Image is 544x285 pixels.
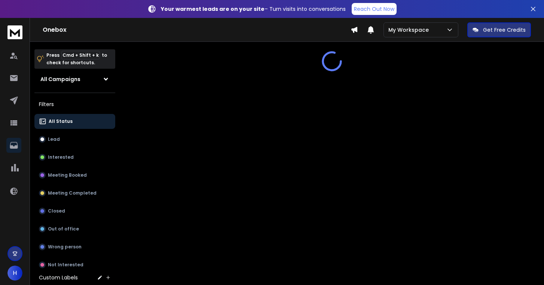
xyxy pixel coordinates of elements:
[354,5,394,13] p: Reach Out Now
[48,190,97,196] p: Meeting Completed
[161,5,265,13] strong: Your warmest leads are on your site
[48,136,60,142] p: Lead
[388,26,432,34] p: My Workspace
[34,239,115,254] button: Wrong person
[48,244,82,250] p: Wrong person
[48,262,83,268] p: Not Interested
[34,72,115,87] button: All Campaigns
[161,5,346,13] p: – Turn visits into conversations
[48,226,79,232] p: Out of office
[61,51,100,59] span: Cmd + Shift + k
[467,22,531,37] button: Get Free Credits
[34,114,115,129] button: All Status
[34,99,115,109] h3: Filters
[34,204,115,219] button: Closed
[34,222,115,236] button: Out of office
[48,154,74,160] p: Interested
[39,274,78,281] h3: Custom Labels
[352,3,397,15] a: Reach Out Now
[7,25,22,39] img: logo
[48,172,87,178] p: Meeting Booked
[7,266,22,281] button: H
[34,132,115,147] button: Lead
[34,150,115,165] button: Interested
[49,118,73,124] p: All Status
[40,75,80,83] h1: All Campaigns
[34,257,115,272] button: Not Interested
[48,208,65,214] p: Closed
[34,186,115,201] button: Meeting Completed
[483,26,526,34] p: Get Free Credits
[34,168,115,183] button: Meeting Booked
[43,25,351,34] h1: Onebox
[46,52,107,66] p: Press to check for shortcuts.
